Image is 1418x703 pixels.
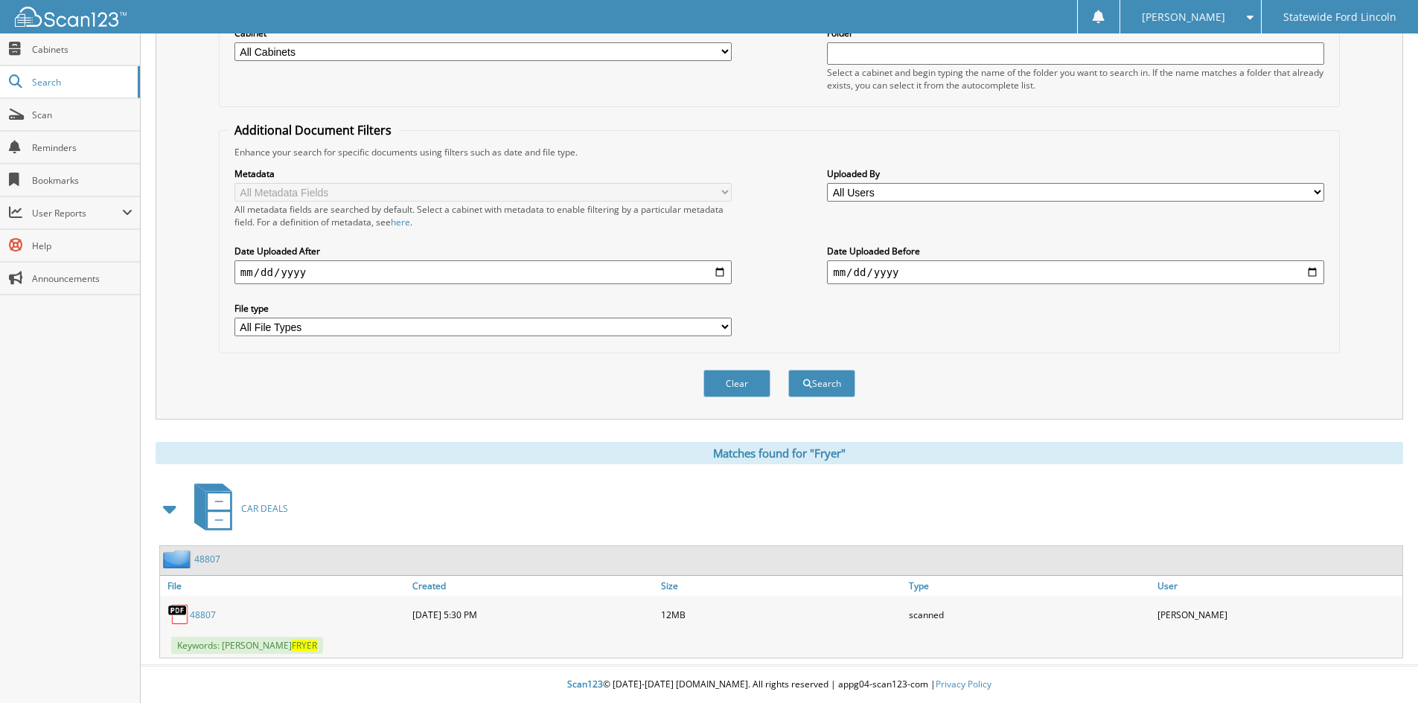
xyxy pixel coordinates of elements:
a: Type [905,576,1154,596]
legend: Additional Document Filters [227,122,399,138]
span: Scan123 [567,678,603,690]
a: 48807 [194,553,220,565]
span: User Reports [32,207,122,219]
a: File [160,576,409,596]
iframe: Chat Widget [1344,632,1418,703]
a: here [391,216,410,228]
a: 48807 [190,609,216,621]
img: PDF.png [167,603,190,626]
span: Search [32,76,130,89]
div: Matches found for "Fryer" [156,442,1403,464]
label: Uploaded By [827,167,1324,180]
div: [DATE] 5:30 PM [409,600,657,629]
input: start [234,260,732,284]
span: Announcements [32,272,132,285]
span: Reminders [32,141,132,154]
span: Scan [32,109,132,121]
img: folder2.png [163,550,194,568]
span: CAR DEALS [241,502,288,515]
span: Keywords: [PERSON_NAME] [171,637,323,654]
a: User [1154,576,1402,596]
span: Help [32,240,132,252]
a: Privacy Policy [936,678,991,690]
a: Created [409,576,657,596]
div: Enhance your search for specific documents using filters such as date and file type. [227,146,1332,158]
div: scanned [905,600,1154,629]
input: end [827,260,1324,284]
div: 12MB [657,600,906,629]
span: [PERSON_NAME] [1142,13,1225,22]
a: Size [657,576,906,596]
label: Metadata [234,167,732,180]
label: Date Uploaded Before [827,245,1324,257]
span: Bookmarks [32,174,132,187]
div: All metadata fields are searched by default. Select a cabinet with metadata to enable filtering b... [234,203,732,228]
div: © [DATE]-[DATE] [DOMAIN_NAME]. All rights reserved | appg04-scan123-com | [141,667,1418,703]
span: Statewide Ford Lincoln [1283,13,1396,22]
button: Search [788,370,855,397]
label: Date Uploaded After [234,245,732,257]
a: CAR DEALS [185,479,288,538]
span: FRYER [292,639,317,652]
img: scan123-logo-white.svg [15,7,127,27]
label: File type [234,302,732,315]
button: Clear [703,370,770,397]
div: [PERSON_NAME] [1154,600,1402,629]
div: Select a cabinet and begin typing the name of the folder you want to search in. If the name match... [827,66,1324,92]
span: Cabinets [32,43,132,56]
